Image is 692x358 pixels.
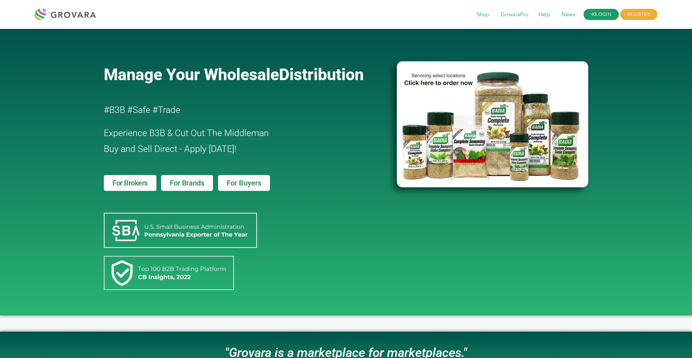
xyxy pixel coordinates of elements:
a: Help [533,11,555,19]
a: For Buyers [218,175,270,191]
span: Experience B3B & Cut Out The Middleman [104,128,269,138]
a: For Brands [161,175,213,191]
span: Shop [472,8,494,22]
span: Help [533,8,555,22]
span: For Brands [170,179,204,187]
span: For Buyers [227,179,261,187]
span: GrovaraPro [496,8,533,22]
a: GrovaraPro [496,11,533,19]
span: REGISTER [620,9,657,20]
h2: #B3B #Safe #Trade [104,102,355,118]
span: Manage Your Wholesale [104,65,279,84]
span: News [556,8,580,22]
a: Shop [472,11,494,19]
a: Manage Your WholesaleDistribution [104,65,385,84]
a: News [556,11,580,19]
a: For Brokers [104,175,156,191]
span: Distribution [279,65,364,84]
span: Buy and Sell Direct - Apply [DATE]! [104,144,236,154]
span: For Brokers [112,179,148,187]
a: LOGIN [584,9,619,20]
